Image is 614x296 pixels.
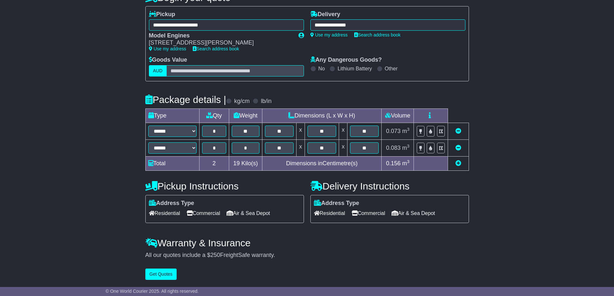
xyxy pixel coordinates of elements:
[310,32,348,37] a: Use my address
[386,145,401,151] span: 0.083
[210,252,220,258] span: 250
[149,32,292,39] div: Model Engines
[339,139,347,156] td: x
[314,208,345,218] span: Residential
[229,108,262,123] td: Weight
[402,128,410,134] span: m
[382,108,414,123] td: Volume
[392,208,435,218] span: Air & Sea Depot
[227,208,270,218] span: Air & Sea Depot
[149,56,187,64] label: Goods Value
[145,94,226,105] h4: Package details |
[339,123,347,139] td: x
[385,66,398,72] label: Other
[145,252,469,259] div: All our quotes include a $ FreightSafe warranty.
[314,200,359,207] label: Address Type
[337,66,372,72] label: Lithium Battery
[149,200,194,207] label: Address Type
[262,108,382,123] td: Dimensions (L x W x H)
[386,128,401,134] span: 0.073
[106,289,199,294] span: © One World Courier 2025. All rights reserved.
[455,160,461,167] a: Add new item
[402,145,410,151] span: m
[407,144,410,148] sup: 3
[352,208,385,218] span: Commercial
[145,181,304,191] h4: Pickup Instructions
[407,127,410,132] sup: 3
[262,156,382,170] td: Dimensions in Centimetre(s)
[149,39,292,46] div: [STREET_ADDRESS][PERSON_NAME]
[199,156,229,170] td: 2
[407,159,410,164] sup: 3
[149,46,186,51] a: Use my address
[145,108,199,123] td: Type
[145,269,177,280] button: Get Quotes
[455,145,461,151] a: Remove this item
[386,160,401,167] span: 0.156
[187,208,220,218] span: Commercial
[145,238,469,248] h4: Warranty & Insurance
[229,156,262,170] td: Kilo(s)
[199,108,229,123] td: Qty
[149,11,175,18] label: Pickup
[233,160,240,167] span: 19
[296,123,305,139] td: x
[145,156,199,170] td: Total
[354,32,401,37] a: Search address book
[402,160,410,167] span: m
[296,139,305,156] td: x
[318,66,325,72] label: No
[149,65,167,77] label: AUD
[310,181,469,191] h4: Delivery Instructions
[193,46,239,51] a: Search address book
[234,98,249,105] label: kg/cm
[261,98,271,105] label: lb/in
[310,11,340,18] label: Delivery
[310,56,382,64] label: Any Dangerous Goods?
[149,208,180,218] span: Residential
[455,128,461,134] a: Remove this item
